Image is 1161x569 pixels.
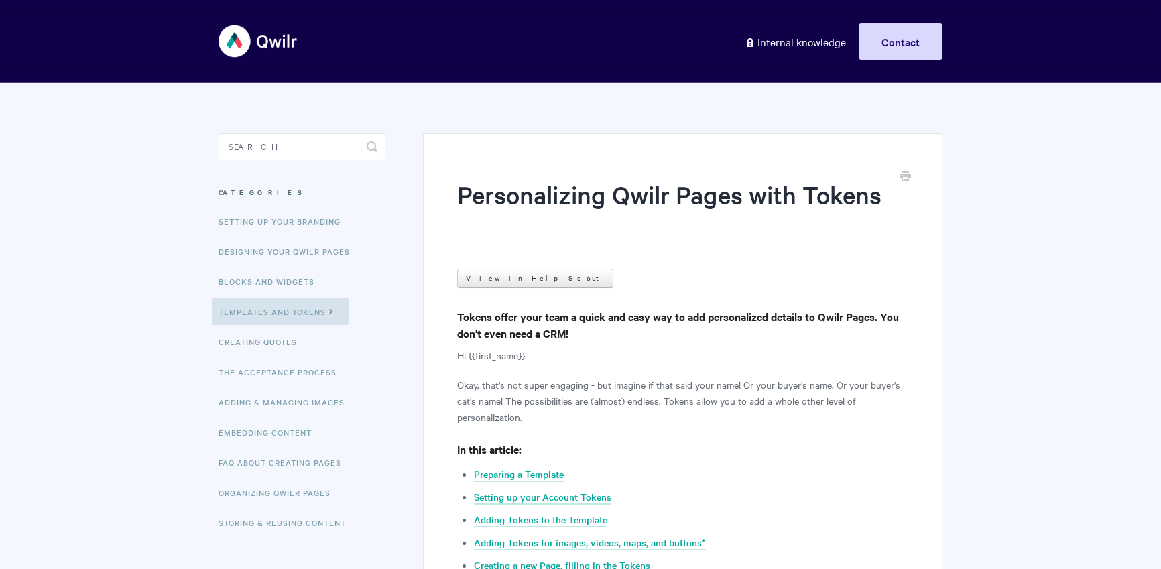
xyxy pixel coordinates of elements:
a: Setting up your Branding [219,208,351,235]
a: Setting up your Account Tokens [474,490,611,505]
p: Okay, that's not super engaging - but imagine if that said your name! Or your buyer's name. Or yo... [457,377,908,425]
a: Adding Tokens for images, videos, maps, and buttons* [474,535,706,550]
a: Templates and Tokens [212,298,349,325]
h4: In this article: [457,441,908,458]
h3: Categories [219,180,385,204]
a: Preparing a Template [474,467,564,482]
p: Hi {{first_name}}. [457,347,908,363]
a: Adding Tokens to the Template [474,513,607,527]
a: Internal knowledge [735,23,856,60]
a: Creating Quotes [219,328,307,355]
h1: Personalizing Qwilr Pages with Tokens [457,178,888,235]
a: Blocks and Widgets [219,268,324,295]
img: Qwilr Help Center [219,16,298,66]
a: The Acceptance Process [219,359,347,385]
a: Contact [859,23,942,60]
input: Search [219,133,385,160]
a: View in Help Scout [457,269,613,288]
a: Adding & Managing Images [219,389,355,416]
a: Designing Your Qwilr Pages [219,238,360,265]
a: Embedding Content [219,419,322,446]
a: Print this Article [900,170,911,184]
a: Organizing Qwilr Pages [219,479,341,506]
a: FAQ About Creating Pages [219,449,351,476]
h4: Tokens offer your team a quick and easy way to add personalized details to Qwilr Pages. You don't... [457,308,908,342]
a: Storing & Reusing Content [219,509,356,536]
